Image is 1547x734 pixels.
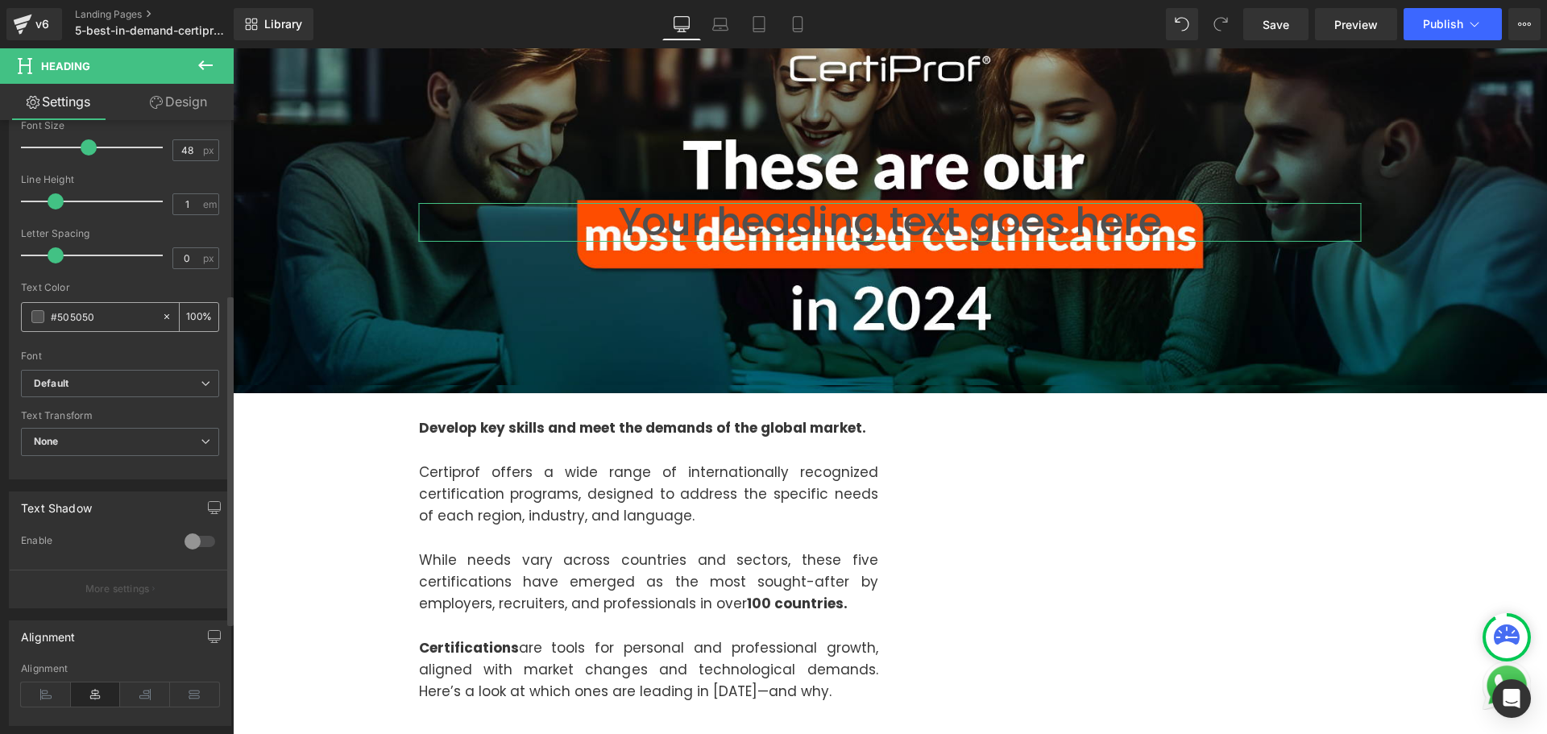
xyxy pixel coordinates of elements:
div: Font Size [21,120,219,131]
h1: Your heading text goes here [186,155,1129,193]
strong: 100 countries. [514,545,615,565]
p: are tools for personal and professional growth, aligned with market changes and technological dem... [186,589,645,655]
span: Publish [1423,18,1463,31]
span: em [203,199,217,209]
button: Redo [1205,8,1237,40]
div: Text Shadow [21,492,92,515]
div: Open Intercom Messenger [1492,679,1531,718]
span: Library [264,17,302,31]
input: Color [51,308,154,326]
a: Preview [1315,8,1397,40]
a: Expand / Collapse [224,347,241,367]
p: Certiprof offers a wide range of internationally recognized certification programs, designed to a... [186,413,645,479]
div: v6 [32,14,52,35]
span: Preview [1334,16,1378,33]
div: Text Color [21,282,219,293]
a: Tablet [740,8,778,40]
p: While needs vary across countries and sectors, these five certifications have emerged as the most... [186,501,645,567]
span: Save [1263,16,1289,33]
button: Publish [1404,8,1502,40]
div: Line Height [21,174,219,185]
b: None [34,435,59,447]
div: Alignment [21,663,219,674]
button: More [1508,8,1541,40]
div: Alignment [21,621,76,644]
a: Mobile [778,8,817,40]
strong: Certifications [186,590,286,609]
span: px [203,253,217,263]
div: Font [21,350,219,362]
a: Design [120,84,237,120]
span: Heading [41,60,90,73]
a: Landing Pages [75,8,260,21]
span: 5-best-in-demand-certiprof-certifications [75,24,230,37]
div: % [180,303,218,331]
div: Letter Spacing [21,228,219,239]
button: More settings [10,570,230,608]
a: New Library [234,8,313,40]
a: Desktop [662,8,701,40]
div: Enable [21,534,168,551]
span: px [203,145,217,156]
p: More settings [85,582,150,596]
i: Default [34,377,68,391]
div: Text Transform [21,410,219,421]
strong: Develop key skills and meet the demands of the global market. [186,370,633,389]
button: Undo [1166,8,1198,40]
a: Laptop [701,8,740,40]
a: v6 [6,8,62,40]
span: Row [198,347,224,367]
